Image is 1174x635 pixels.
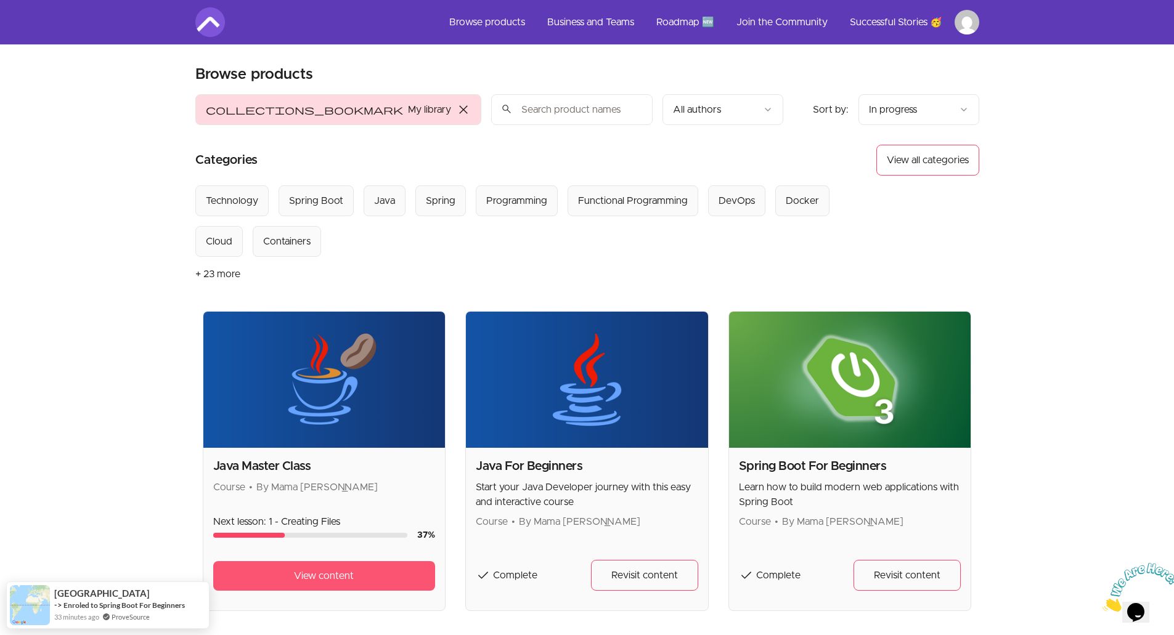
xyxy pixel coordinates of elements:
img: Amigoscode logo [195,7,225,37]
button: Filter by My library [195,94,481,125]
iframe: chat widget [1098,558,1174,617]
span: Complete [493,570,537,580]
span: View content [294,568,354,583]
div: Programming [486,193,547,208]
div: Cloud [206,234,232,249]
span: • [512,517,515,527]
h2: Categories [195,145,258,176]
span: [GEOGRAPHIC_DATA] [54,588,150,599]
div: Course progress [213,533,408,538]
span: Course [476,517,508,527]
h2: Java Master Class [213,458,436,475]
span: search [501,100,512,118]
span: • [775,517,778,527]
img: Product image for Java For Beginners [466,312,708,448]
span: collections_bookmark [206,102,403,117]
span: Course [213,482,245,492]
div: Containers [263,234,311,249]
img: Profile image for the_g4m3rbro [955,10,979,34]
span: Revisit content [874,568,940,583]
a: ProveSource [112,612,150,622]
input: Search product names [491,94,653,125]
div: Java [374,193,395,208]
span: -> [54,600,62,610]
p: Next lesson: 1 - Creating Files [213,514,436,529]
img: provesource social proof notification image [10,585,50,625]
span: check [739,568,754,583]
a: Browse products [439,7,535,37]
button: + 23 more [195,257,240,291]
h1: Browse products [195,65,313,84]
span: 33 minutes ago [54,612,99,623]
a: Revisit content [854,560,961,591]
div: Spring Boot [289,193,343,208]
a: Revisit content [591,560,698,591]
a: Roadmap 🆕 [646,7,724,37]
div: Technology [206,193,258,208]
div: Spring [426,193,455,208]
button: Product sort options [858,94,979,125]
span: 37 % [417,531,435,540]
div: Functional Programming [578,193,688,208]
img: Product image for Java Master Class [203,312,446,448]
span: check [476,568,491,583]
img: Product image for Spring Boot For Beginners [729,312,971,448]
span: close [456,102,471,117]
h2: Spring Boot For Beginners [739,458,961,475]
span: Complete [756,570,801,580]
span: Revisit content [611,568,678,583]
button: Filter by author [662,94,783,125]
span: • [249,482,253,492]
div: Docker [786,193,819,208]
span: By Mama [PERSON_NAME] [519,517,640,527]
p: Learn how to build modern web applications with Spring Boot [739,480,961,509]
span: By Mama [PERSON_NAME] [782,517,903,527]
a: Enroled to Spring Boot For Beginners [63,601,185,610]
span: By Mama [PERSON_NAME] [256,482,378,492]
h2: Java For Beginners [476,458,698,475]
a: Join the Community [727,7,838,37]
span: Sort by: [813,105,849,115]
div: DevOps [719,193,755,208]
a: Successful Stories 🥳 [840,7,952,37]
nav: Main [439,7,979,37]
a: View content [213,561,436,591]
img: Chat attention grabber [5,5,81,54]
span: Course [739,517,771,527]
a: Business and Teams [537,7,644,37]
button: View all categories [876,145,979,176]
p: Start your Java Developer journey with this easy and interactive course [476,480,698,509]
